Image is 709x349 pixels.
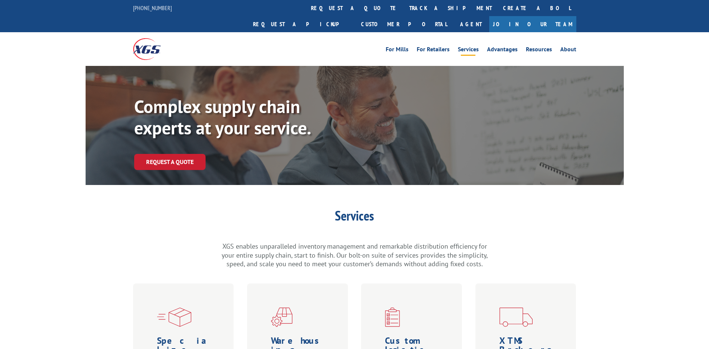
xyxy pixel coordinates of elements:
[385,307,400,327] img: xgs-icon-custom-logistics-solutions-red
[247,16,355,32] a: Request a pickup
[134,96,358,139] p: Complex supply chain experts at your service.
[458,46,479,55] a: Services
[499,307,533,327] img: xgs-icon-transportation-forms-red
[489,16,576,32] a: Join Our Team
[526,46,552,55] a: Resources
[271,307,293,327] img: xgs-icon-warehouseing-cutting-fulfillment-red
[134,154,206,170] a: Request a Quote
[220,242,489,268] p: XGS enables unparalleled inventory management and remarkable distribution efficiency for your ent...
[417,46,450,55] a: For Retailers
[355,16,453,32] a: Customer Portal
[157,307,191,327] img: xgs-icon-specialized-ltl-red
[453,16,489,32] a: Agent
[487,46,518,55] a: Advantages
[220,209,489,226] h1: Services
[133,4,172,12] a: [PHONE_NUMBER]
[560,46,576,55] a: About
[386,46,409,55] a: For Mills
